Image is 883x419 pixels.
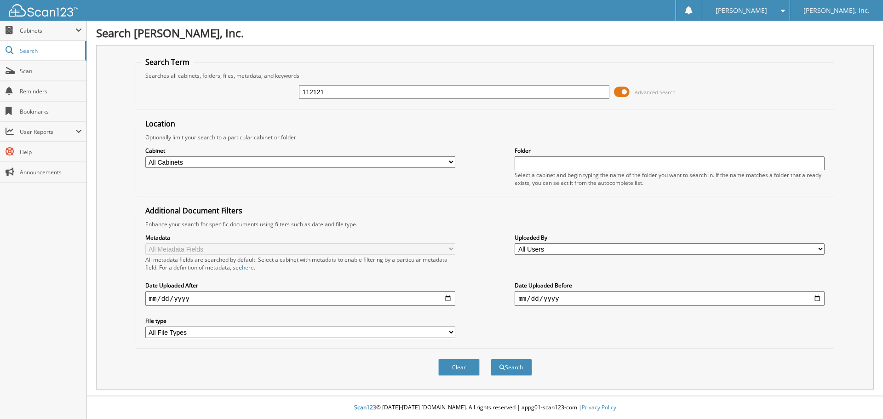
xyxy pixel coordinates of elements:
iframe: Chat Widget [837,375,883,419]
span: Search [20,47,80,55]
span: Cabinets [20,27,75,34]
span: [PERSON_NAME], Inc. [803,8,870,13]
button: Clear [438,359,480,376]
label: Metadata [145,234,455,241]
input: start [145,291,455,306]
img: scan123-logo-white.svg [9,4,78,17]
span: Advanced Search [635,89,676,96]
div: Optionally limit your search to a particular cabinet or folder [141,133,830,141]
span: Help [20,148,82,156]
span: Announcements [20,168,82,176]
span: Reminders [20,87,82,95]
label: Date Uploaded After [145,281,455,289]
legend: Additional Document Filters [141,206,247,216]
h1: Search [PERSON_NAME], Inc. [96,25,874,40]
a: here [242,264,254,271]
a: Privacy Policy [582,403,616,411]
span: User Reports [20,128,75,136]
button: Search [491,359,532,376]
span: Scan [20,67,82,75]
div: Enhance your search for specific documents using filters such as date and file type. [141,220,830,228]
label: Folder [515,147,825,155]
label: Cabinet [145,147,455,155]
div: © [DATE]-[DATE] [DOMAIN_NAME]. All rights reserved | appg01-scan123-com | [87,396,883,419]
span: Scan123 [354,403,376,411]
span: Bookmarks [20,108,82,115]
legend: Location [141,119,180,129]
input: end [515,291,825,306]
span: [PERSON_NAME] [716,8,767,13]
div: Searches all cabinets, folders, files, metadata, and keywords [141,72,830,80]
label: Uploaded By [515,234,825,241]
label: Date Uploaded Before [515,281,825,289]
div: All metadata fields are searched by default. Select a cabinet with metadata to enable filtering b... [145,256,455,271]
div: Select a cabinet and begin typing the name of the folder you want to search in. If the name match... [515,171,825,187]
label: File type [145,317,455,325]
legend: Search Term [141,57,194,67]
